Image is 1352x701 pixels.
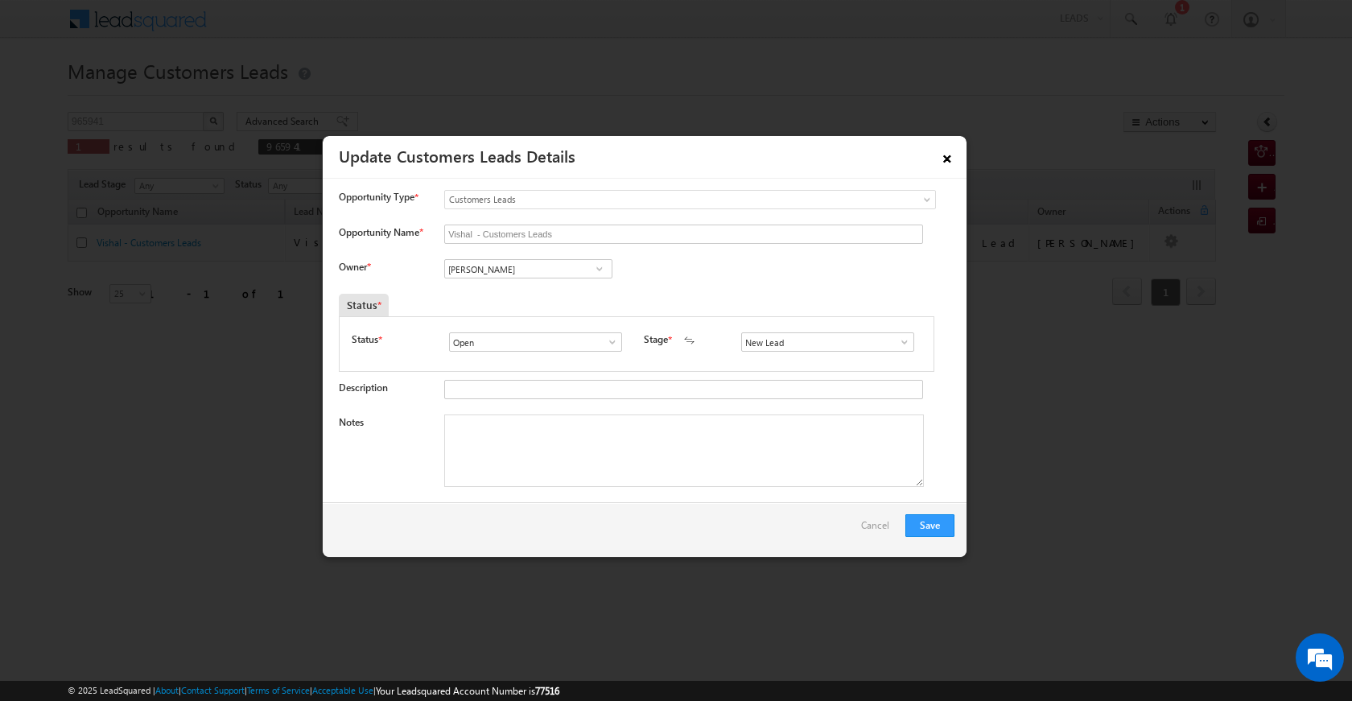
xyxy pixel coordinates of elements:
[84,85,270,105] div: Chat with us now
[247,685,310,695] a: Terms of Service
[339,226,422,238] label: Opportunity Name
[589,261,609,277] a: Show All Items
[339,144,575,167] a: Update Customers Leads Details
[312,685,373,695] a: Acceptable Use
[644,332,668,347] label: Stage
[445,192,870,207] span: Customers Leads
[155,685,179,695] a: About
[27,85,68,105] img: d_60004797649_company_0_60004797649
[934,142,961,170] a: ×
[339,416,364,428] label: Notes
[890,334,910,350] a: Show All Items
[339,294,389,316] div: Status
[376,685,559,697] span: Your Leadsquared Account Number is
[339,381,388,394] label: Description
[535,685,559,697] span: 77516
[444,190,936,209] a: Customers Leads
[21,149,294,482] textarea: Type your message and hit 'Enter'
[905,514,954,537] button: Save
[339,190,414,204] span: Opportunity Type
[181,685,245,695] a: Contact Support
[444,259,612,278] input: Type to Search
[68,683,559,699] span: © 2025 LeadSquared | | | | |
[339,261,370,273] label: Owner
[598,334,618,350] a: Show All Items
[741,332,914,352] input: Type to Search
[219,496,292,518] em: Start Chat
[449,332,622,352] input: Type to Search
[352,332,378,347] label: Status
[861,514,897,545] a: Cancel
[264,8,303,47] div: Minimize live chat window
